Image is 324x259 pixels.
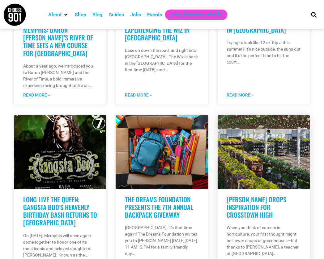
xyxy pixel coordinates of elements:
a: Jobs [130,11,141,18]
a: Long Live the Queen: Gangsta Boo’s Heavenly Birthday Bash Returns to [GEOGRAPHIC_DATA] [23,195,97,228]
p: When you think of careers in horticulture, your first thought might be flower shops or greenhouse... [227,224,301,257]
p: Trying to look like 12 or Trip J this summer? It’s nice outside, the suns out and it’s the perfec... [227,39,301,65]
a: The Multiverse of Memphis: Baron [PERSON_NAME]’s River of Time Sets a New Course for [GEOGRAPHIC_... [23,17,93,58]
nav: Main nav [45,10,303,20]
a: Your Guide to Experiencing The Wiz in [GEOGRAPHIC_DATA] [125,17,190,42]
a: Read more about Your Guide to Experiencing The Wiz in Memphis [125,92,152,98]
a: [PERSON_NAME] Drops Inspiration for Crosstown High [227,195,287,220]
a: The Dreams Foundation Presents The 7th Annual Backpack Giveaway [125,195,193,220]
a: Flyer for the 3rd Annual Heavenly B-Day Bash honoring gangsta boo, featuring her photo, full even... [14,115,106,189]
p: Ease on down the road, and right into [GEOGRAPHIC_DATA]. The Wiz is back in the [GEOGRAPHIC_DATA]... [125,47,199,73]
a: About [48,11,62,18]
a: Rows of colorful flowering plants and hanging baskets fill the well-lit greenhouse garden center,... [218,115,310,189]
p: On [DATE], Memphis will once again come together to honor one of its most iconic and beloved daug... [23,232,97,258]
div: About [45,10,72,20]
a: Read more about Free Basketball Courts in Memphis [227,92,254,98]
p: About a year ago, we introduced you to Baron [PERSON_NAME] and the River of Time, a bold immersiv... [23,63,97,89]
a: Blog [92,11,102,18]
a: Read more about The Multiverse of Memphis: Baron Von Opperbean’s River of Time Sets a New Course ... [23,92,50,98]
p: [GEOGRAPHIC_DATA], it’s that time again! The Dreams Foundation invites you to [PERSON_NAME] [DATE... [125,224,199,257]
a: Shop [75,11,86,18]
a: Guides [109,11,124,18]
div: Search [309,10,319,20]
a: Events [147,11,162,18]
a: Get Choose901 Emails [171,11,221,18]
